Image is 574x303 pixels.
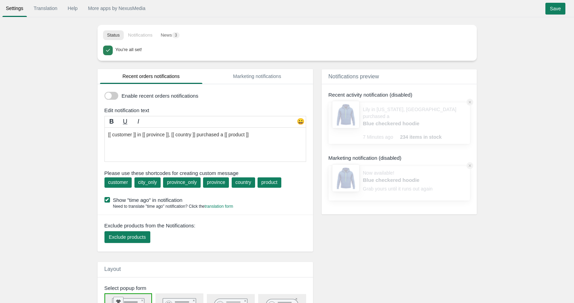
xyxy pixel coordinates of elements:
[103,30,124,40] button: Status
[104,222,195,229] span: Exclude products from the Notifications:
[205,204,233,209] a: translation form
[108,179,128,186] div: customer
[363,176,435,184] a: Blue checkered hoodie
[138,179,157,186] div: city_only
[30,2,61,14] a: Translation
[363,106,466,134] div: Lily in [US_STATE], [GEOGRAPHIC_DATA] purchased a
[235,179,251,186] div: country
[363,169,435,197] div: Now available! Grab yours until it runs out again
[104,169,306,177] span: Please use these shortcodes for creating custom message
[295,117,306,128] div: 😀
[400,134,442,140] span: 234 items in stock
[329,74,379,79] span: Notifications preview
[207,179,225,186] div: province
[167,179,197,186] div: province_only
[64,2,81,14] a: Help
[206,69,309,84] a: Marketing notifications
[2,2,27,14] a: Settings
[123,118,127,125] u: U
[104,231,150,243] button: Exclude products
[84,2,149,14] a: More apps by NexusMedia
[99,107,315,114] div: Edit notification text
[261,179,278,186] div: product
[104,204,233,209] div: Need to translate "time ago" notification? Click the
[545,3,565,14] input: Save
[100,69,203,84] a: Recent orders notifications
[109,234,146,240] span: Exclude products
[363,120,435,127] a: Blue checkered hoodie
[122,92,304,99] label: Enable recent orders notifications
[157,30,184,40] button: News3
[104,196,310,204] label: Show "time ago" in notification
[115,46,469,53] div: You're all set!
[99,284,315,292] div: Select popup form
[332,101,360,128] img: 80x80_sample.jpg
[138,118,139,125] i: I
[332,164,360,192] img: 80x80_sample.jpg
[104,127,306,162] textarea: [[ customer ]] in [[ province ]], [[ country ]] purchased a [[ product ]]
[104,266,121,272] span: Layout
[172,32,180,38] span: 3
[109,118,114,125] b: B
[363,134,400,140] span: 7 Minutes ago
